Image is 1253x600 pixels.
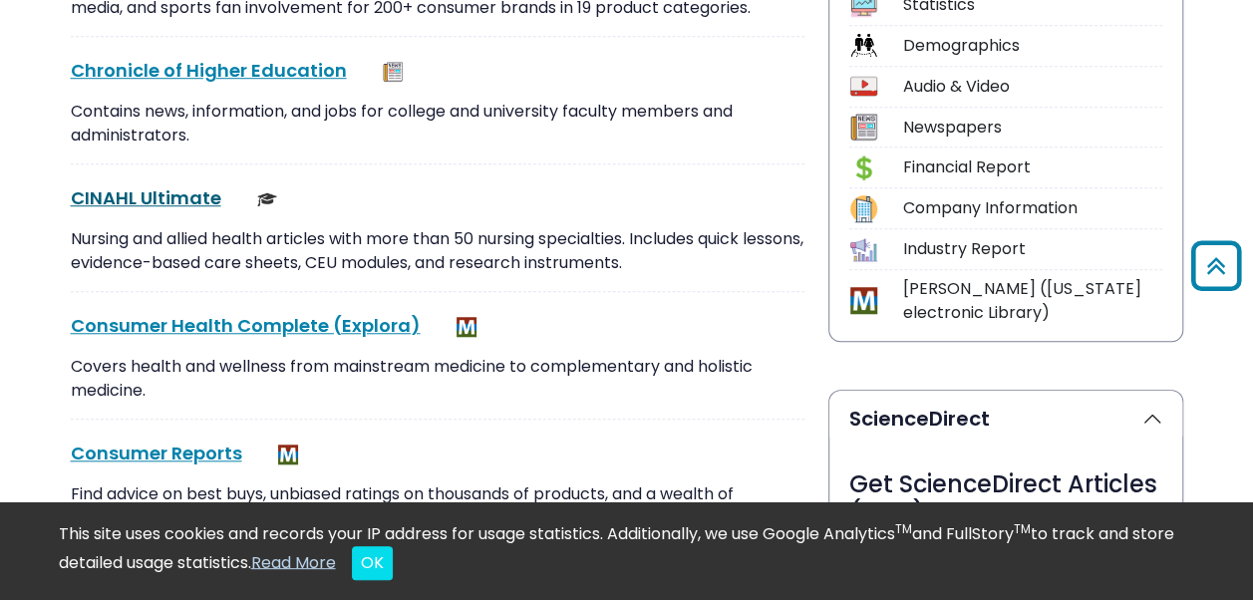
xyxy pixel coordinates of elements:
[850,73,877,100] img: Icon Audio & Video
[829,391,1182,447] button: ScienceDirect
[903,155,1162,179] div: Financial Report
[71,355,804,403] p: Covers health and wellness from mainstream medicine to complementary and holistic medicine.
[59,522,1195,580] div: This site uses cookies and records your IP address for usage statistics. Additionally, we use Goo...
[850,154,877,181] img: Icon Financial Report
[903,196,1162,220] div: Company Information
[850,114,877,141] img: Icon Newspapers
[903,75,1162,99] div: Audio & Video
[71,100,804,148] p: Contains news, information, and jobs for college and university faculty members and administrators.
[251,550,336,573] a: Read More
[903,277,1162,325] div: [PERSON_NAME] ([US_STATE] electronic Library)
[1184,250,1248,283] a: Back to Top
[895,520,912,537] sup: TM
[383,62,403,82] img: Newspapers
[457,317,476,337] img: MeL (Michigan electronic Library)
[278,445,298,464] img: MeL (Michigan electronic Library)
[903,116,1162,140] div: Newspapers
[71,227,804,275] p: Nursing and allied health articles with more than 50 nursing specialties. Includes quick lessons,...
[352,546,393,580] button: Close
[71,441,242,465] a: Consumer Reports
[1014,520,1031,537] sup: TM
[850,236,877,263] img: Icon Industry Report
[903,237,1162,261] div: Industry Report
[849,470,1162,528] h3: Get ScienceDirect Articles (Free)
[850,195,877,222] img: Icon Company Information
[850,287,877,314] img: Icon MeL (Michigan electronic Library)
[71,185,221,210] a: CINAHL Ultimate
[71,58,347,83] a: Chronicle of Higher Education
[257,189,277,209] img: Scholarly or Peer Reviewed
[850,32,877,59] img: Icon Demographics
[903,34,1162,58] div: Demographics
[71,313,421,338] a: Consumer Health Complete (Explora)
[71,482,804,530] p: Find advice on best buys, unbiased ratings on thousands of products, and a wealth of information ...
